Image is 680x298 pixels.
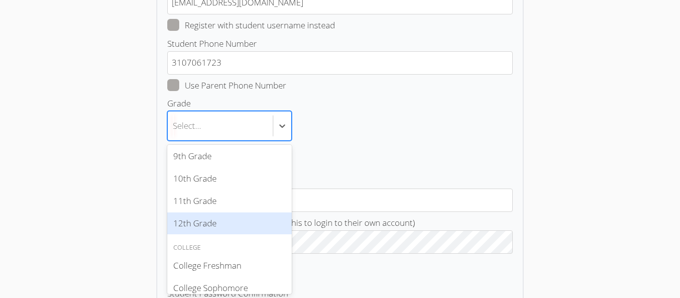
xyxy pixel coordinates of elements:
div: 9th Grade [167,145,292,168]
div: Select... [173,119,201,133]
div: College [167,242,292,253]
span: Grade [167,98,191,109]
input: Student Password (they will use this to login to their own account)Password is required [167,230,513,254]
div: 10th Grade [167,168,292,190]
label: Use Parent Phone Number [167,79,286,92]
span: Student Phone Number [167,38,257,49]
input: GradeSelect...Grade is required [173,114,174,137]
input: School [167,189,513,212]
label: Register with student username instead [167,19,335,32]
div: College Freshman [167,255,292,277]
div: 12th Grade [167,212,292,235]
div: 11th Grade [167,190,292,212]
input: Student Phone Number [167,51,513,75]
